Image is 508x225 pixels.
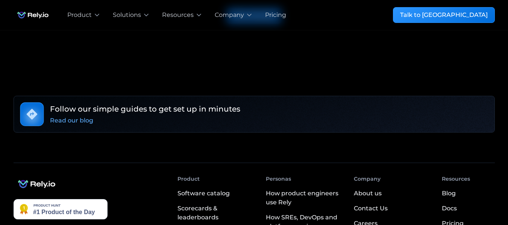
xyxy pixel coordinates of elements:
[354,189,382,198] div: About us
[50,103,240,115] h6: Follow our simple guides to get set up in minutes
[442,175,470,183] div: Resources
[458,175,497,214] iframe: Chatbot
[177,201,253,225] a: Scorecards & leaderboards
[177,175,200,183] div: Product
[67,11,92,20] div: Product
[113,11,141,20] div: Solutions
[393,7,495,23] a: Talk to [GEOGRAPHIC_DATA]
[354,186,382,201] a: About us
[442,189,456,198] div: Blog
[266,186,342,210] a: How product engineers use Rely
[50,116,93,125] div: Read our blog
[354,201,388,216] a: Contact Us
[215,11,244,20] div: Company
[177,189,230,198] div: Software catalog
[14,8,52,23] img: Rely.io logo
[265,11,286,20] a: Pricing
[14,96,495,133] a: Follow our simple guides to get set up in minutesRead our blog
[354,204,388,213] div: Contact Us
[162,11,194,20] div: Resources
[14,8,52,23] a: home
[400,11,488,20] div: Talk to [GEOGRAPHIC_DATA]
[442,204,457,213] div: Docs
[266,189,342,207] div: How product engineers use Rely
[14,199,108,219] img: Rely.io - The developer portal with an AI assistant you can speak with | Product Hunt
[177,186,253,201] a: Software catalog
[442,201,457,216] a: Docs
[177,204,253,222] div: Scorecards & leaderboards
[442,186,456,201] a: Blog
[266,175,291,183] div: Personas
[354,175,381,183] div: Company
